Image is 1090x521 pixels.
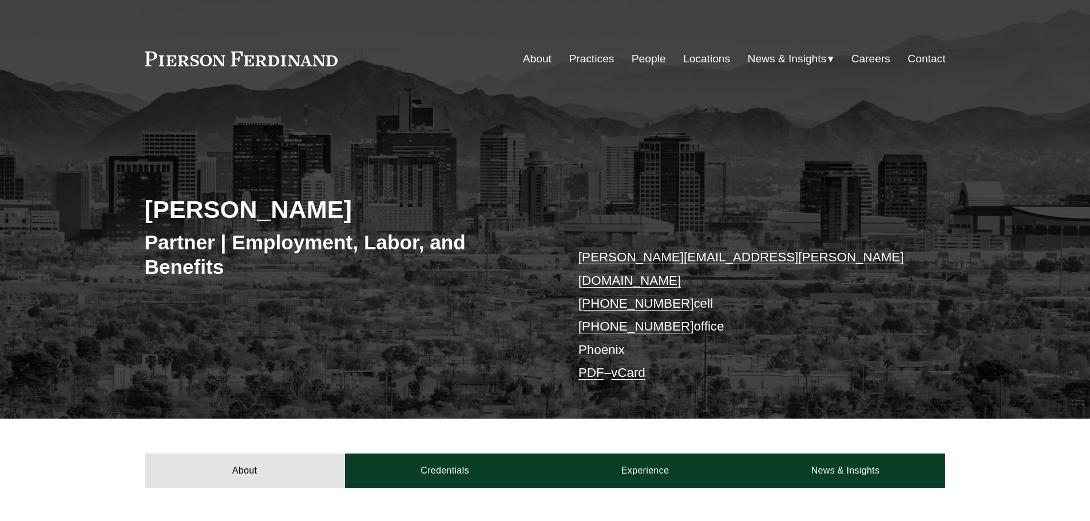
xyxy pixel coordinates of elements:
[683,48,730,70] a: Locations
[578,365,604,380] a: PDF
[578,250,904,287] a: [PERSON_NAME][EMAIL_ADDRESS][PERSON_NAME][DOMAIN_NAME]
[145,194,545,224] h2: [PERSON_NAME]
[748,49,827,69] span: News & Insights
[907,48,945,70] a: Contact
[145,230,545,280] h3: Partner | Employment, Labor, and Benefits
[523,48,552,70] a: About
[632,48,666,70] a: People
[145,454,345,488] a: About
[611,365,645,380] a: vCard
[851,48,890,70] a: Careers
[748,48,834,70] a: folder dropdown
[569,48,614,70] a: Practices
[345,454,545,488] a: Credentials
[578,246,912,384] p: cell office Phoenix –
[578,296,694,311] a: [PHONE_NUMBER]
[578,319,694,333] a: [PHONE_NUMBER]
[545,454,746,488] a: Experience
[745,454,945,488] a: News & Insights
